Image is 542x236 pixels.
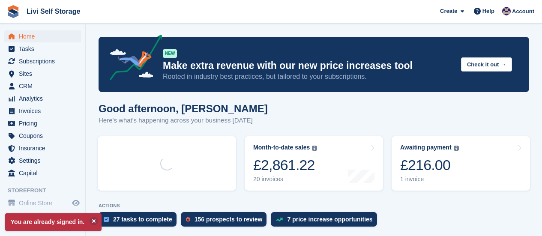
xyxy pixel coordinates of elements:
[104,217,109,222] img: task-75834270c22a3079a89374b754ae025e5fb1db73e45f91037f5363f120a921f8.svg
[482,7,494,15] span: Help
[19,155,70,167] span: Settings
[102,35,162,84] img: price-adjustments-announcement-icon-8257ccfd72463d97f412b2fc003d46551f7dbcb40ab6d574587a9cd5c0d94...
[253,176,317,183] div: 20 invoices
[400,156,459,174] div: £216.00
[99,212,181,231] a: 27 tasks to complete
[19,105,70,117] span: Invoices
[392,136,530,191] a: Awaiting payment £216.00 1 invoice
[163,60,454,72] p: Make extra revenue with our new price increases tool
[4,105,81,117] a: menu
[7,5,20,18] img: stora-icon-8386f47178a22dfd0bd8f6a31ec36ba5ce8667c1dd55bd0f319d3a0aa187defe.svg
[4,142,81,154] a: menu
[4,43,81,55] a: menu
[312,146,317,151] img: icon-info-grey-7440780725fd019a000dd9b08b2336e03edf1995a4989e88bcd33f0948082b44.svg
[19,30,70,42] span: Home
[4,130,81,142] a: menu
[19,80,70,92] span: CRM
[99,203,529,209] p: ACTIONS
[19,55,70,67] span: Subscriptions
[19,93,70,105] span: Analytics
[5,213,102,231] p: You are already signed in.
[23,4,84,18] a: Livi Self Storage
[287,216,372,223] div: 7 price increase opportunities
[19,167,70,179] span: Capital
[19,43,70,55] span: Tasks
[276,218,283,221] img: price_increase_opportunities-93ffe204e8149a01c8c9dc8f82e8f89637d9d84a8eef4429ea346261dce0b2c0.svg
[163,49,177,58] div: NEW
[4,117,81,129] a: menu
[181,212,271,231] a: 156 prospects to review
[186,217,190,222] img: prospect-51fa495bee0391a8d652442698ab0144808aea92771e9ea1ae160a38d050c398.svg
[163,72,454,81] p: Rooted in industry best practices, but tailored to your subscriptions.
[245,136,383,191] a: Month-to-date sales £2,861.22 20 invoices
[440,7,457,15] span: Create
[4,55,81,67] a: menu
[4,30,81,42] a: menu
[113,216,172,223] div: 27 tasks to complete
[4,167,81,179] a: menu
[4,155,81,167] a: menu
[454,146,459,151] img: icon-info-grey-7440780725fd019a000dd9b08b2336e03edf1995a4989e88bcd33f0948082b44.svg
[99,116,268,125] p: Here's what's happening across your business [DATE]
[71,198,81,208] a: Preview store
[4,68,81,80] a: menu
[99,103,268,114] h1: Good afternoon, [PERSON_NAME]
[19,117,70,129] span: Pricing
[4,93,81,105] a: menu
[4,197,81,209] a: menu
[19,142,70,154] span: Insurance
[19,197,70,209] span: Online Store
[400,144,452,151] div: Awaiting payment
[253,144,310,151] div: Month-to-date sales
[8,186,85,195] span: Storefront
[19,130,70,142] span: Coupons
[271,212,381,231] a: 7 price increase opportunities
[461,57,512,72] button: Check it out →
[4,80,81,92] a: menu
[502,7,511,15] img: Jim
[253,156,317,174] div: £2,861.22
[19,68,70,80] span: Sites
[400,176,459,183] div: 1 invoice
[195,216,263,223] div: 156 prospects to review
[512,7,534,16] span: Account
